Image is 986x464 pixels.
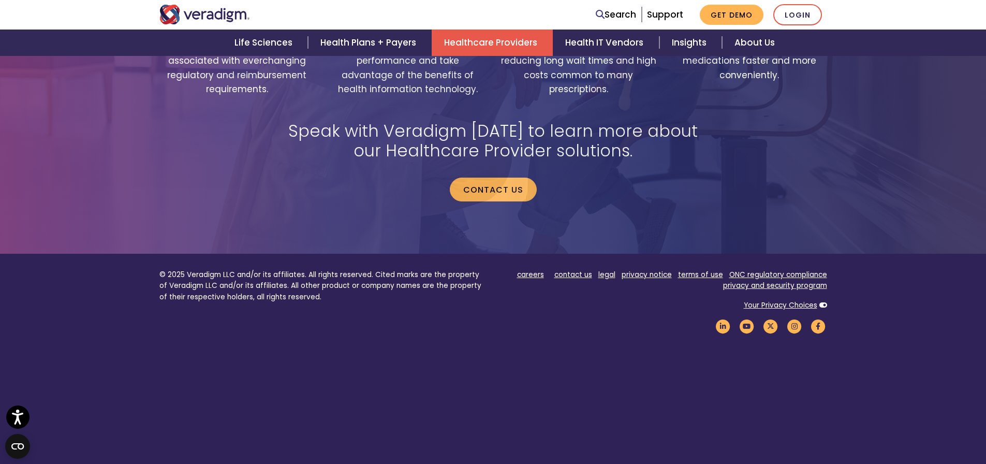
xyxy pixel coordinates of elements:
[744,300,817,310] a: Your Privacy Choices
[672,40,827,82] span: Get patients all their specialty medications faster and more conveniently.
[786,321,803,331] a: Veradigm Instagram Link
[622,270,672,280] a: privacy notice
[762,321,779,331] a: Veradigm Twitter Link
[773,4,822,25] a: Login
[159,5,250,24] img: Veradigm logo
[596,8,636,22] a: Search
[5,434,30,459] button: Open CMP widget
[787,389,974,452] iframe: Drift Chat Widget
[554,270,592,280] a: contact us
[432,30,553,56] a: Healthcare Providers
[700,5,763,25] a: Get Demo
[647,8,683,21] a: Support
[729,270,827,280] a: ONC regulatory compliance
[273,121,713,161] h2: Speak with Veradigm [DATE] to learn more about our Healthcare Provider solutions.
[501,40,656,96] span: Enhance patient satisfaction by reducing long wait times and high costs common to many prescripti...
[308,30,432,56] a: Health Plans + Payers
[159,40,315,96] span: Reduce the administrative burden associated with everchanging regulatory and reimbursement requir...
[722,30,787,56] a: About Us
[678,270,723,280] a: terms of use
[659,30,722,56] a: Insights
[738,321,756,331] a: Veradigm YouTube Link
[714,321,732,331] a: Veradigm LinkedIn Link
[159,269,485,303] p: © 2025 Veradigm LLC and/or its affiliates. All rights reserved. Cited marks are the property of V...
[723,281,827,291] a: privacy and security program
[222,30,308,56] a: Life Sciences
[517,270,544,280] a: careers
[598,270,615,280] a: legal
[810,321,827,331] a: Veradigm Facebook Link
[330,40,485,96] span: Improve practice financial performance and take advantage of the benefits of health information t...
[450,178,537,201] a: Contact us
[553,30,659,56] a: Health IT Vendors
